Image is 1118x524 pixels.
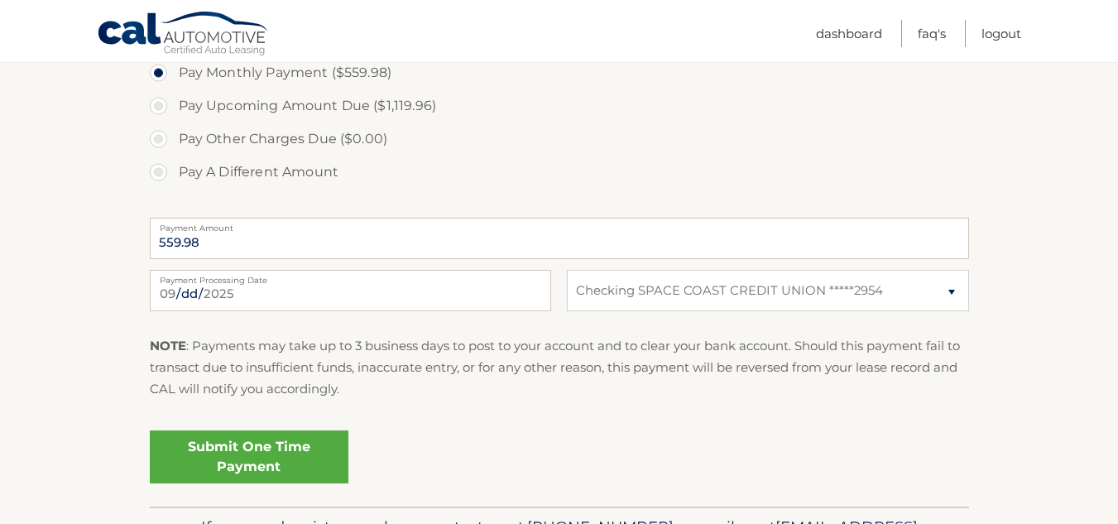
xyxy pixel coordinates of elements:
[150,270,551,311] input: Payment Date
[150,218,969,259] input: Payment Amount
[150,123,969,156] label: Pay Other Charges Due ($0.00)
[150,218,969,231] label: Payment Amount
[150,56,969,89] label: Pay Monthly Payment ($559.98)
[981,20,1021,47] a: Logout
[150,270,551,283] label: Payment Processing Date
[816,20,882,47] a: Dashboard
[150,156,969,189] label: Pay A Different Amount
[150,338,186,353] strong: NOTE
[918,20,946,47] a: FAQ's
[150,430,348,483] a: Submit One Time Payment
[150,89,969,123] label: Pay Upcoming Amount Due ($1,119.96)
[150,335,969,401] p: : Payments may take up to 3 business days to post to your account and to clear your bank account....
[97,11,271,59] a: Cal Automotive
